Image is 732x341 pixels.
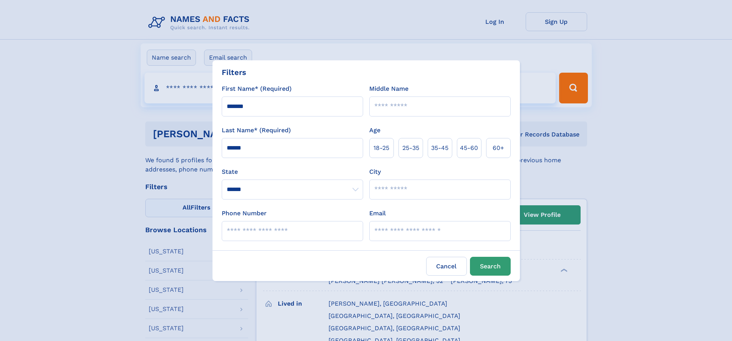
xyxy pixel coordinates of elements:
[470,257,511,276] button: Search
[369,126,380,135] label: Age
[222,126,291,135] label: Last Name* (Required)
[373,143,389,153] span: 18‑25
[493,143,504,153] span: 60+
[460,143,478,153] span: 45‑60
[222,167,363,176] label: State
[222,67,246,78] div: Filters
[222,209,267,218] label: Phone Number
[369,167,381,176] label: City
[369,84,408,93] label: Middle Name
[369,209,386,218] label: Email
[222,84,292,93] label: First Name* (Required)
[426,257,467,276] label: Cancel
[431,143,448,153] span: 35‑45
[402,143,419,153] span: 25‑35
